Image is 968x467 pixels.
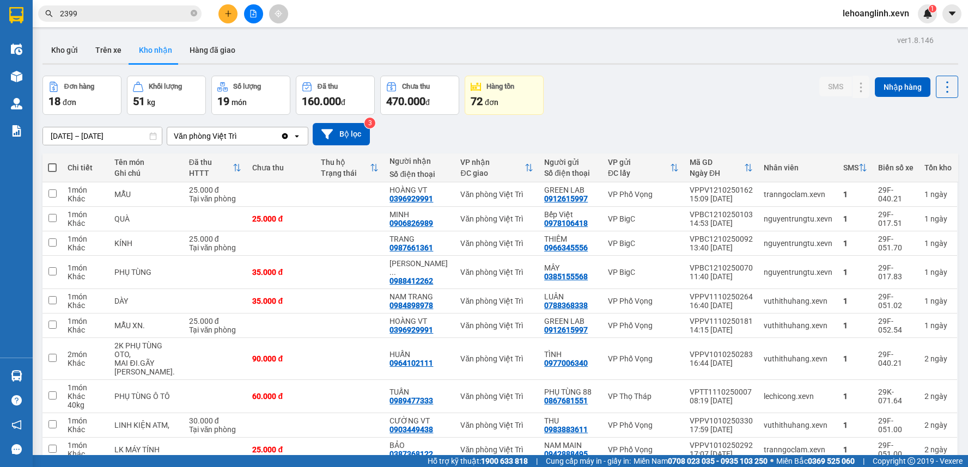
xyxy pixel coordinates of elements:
button: plus [218,4,238,23]
span: 19 [217,95,229,108]
svg: Clear value [281,132,289,140]
strong: 0708 023 035 - 0935 103 250 [668,457,768,465]
div: VP nhận [460,158,525,167]
div: CƯỜNG VT [389,416,449,425]
button: Đơn hàng18đơn [42,76,121,115]
span: 160.000 [302,95,341,108]
div: MÂY [544,263,597,272]
div: 1 [924,190,952,199]
div: VPPV1110250264 [690,292,753,301]
div: VP Thọ Tháp [608,392,679,401]
span: | [863,455,864,467]
div: GREEN LAB [544,186,597,194]
div: nguyentrungtu.xevn [764,214,832,223]
div: 1 [924,321,952,330]
div: Khác [68,194,104,203]
div: 1 món [68,416,104,425]
div: 0788368338 [544,301,588,310]
div: Tại văn phòng [189,243,242,252]
button: SMS [819,77,852,96]
div: 1 [843,354,867,363]
div: Khác [68,425,104,434]
div: Văn phòng Việt Trì [460,321,533,330]
div: 13:40 [DATE] [690,243,753,252]
th: Toggle SortBy [455,153,539,182]
div: VPBC1210250092 [690,235,753,243]
span: ngày [930,421,947,429]
input: Selected Văn phòng Việt Trì. [238,131,239,142]
div: 0966345556 [544,243,588,252]
div: Văn phòng Việt Trì [460,297,533,305]
div: 29F-017.51 [878,210,914,228]
img: solution-icon [11,125,22,137]
div: DÀY [114,297,178,305]
div: nguyentrungtu.xevn [764,239,832,248]
span: 18 [48,95,60,108]
div: Thu hộ [321,158,370,167]
div: ĐC lấy [608,169,670,177]
div: 2 món [68,350,104,359]
div: 0942888495 [544,450,588,458]
div: 1 [843,421,867,429]
th: Toggle SortBy [684,153,758,182]
div: 1 [924,297,952,305]
span: 51 [133,95,145,108]
div: THU [544,416,597,425]
div: VPTT1110250007 [690,388,753,396]
div: Văn phòng Việt Trì [460,354,533,363]
span: question-circle [11,395,22,405]
div: 2 [924,354,952,363]
span: ... [389,268,396,276]
div: 1 món [68,263,104,272]
div: VP gửi [608,158,670,167]
div: Trạng thái [321,169,370,177]
div: HOÀNG VT [389,186,449,194]
div: 25.000 đ [252,214,310,223]
sup: 1 [929,5,936,13]
div: Văn phòng Việt Trì [460,190,533,199]
div: 29F-051.70 [878,235,914,252]
button: Số lượng19món [211,76,290,115]
img: icon-new-feature [923,9,933,19]
button: Đã thu160.000đ [296,76,375,115]
div: Đơn hàng [64,83,94,90]
svg: open [293,132,301,140]
div: 29F-040.21 [878,186,914,203]
div: Tại văn phòng [189,425,242,434]
span: Cung cấp máy in - giấy in: [546,455,631,467]
div: VP Phố Vọng [608,321,679,330]
div: NAM TRANG [389,292,449,301]
div: Khác [68,301,104,310]
span: lehoanglinh.xevn [834,7,918,20]
div: 1 [843,214,867,223]
button: Kho gửi [42,37,87,63]
div: 29F-052.54 [878,317,914,334]
div: MẪU XN. [114,321,178,330]
div: 17:59 [DATE] [690,425,753,434]
th: Toggle SortBy [838,153,873,182]
div: PHỤ TÙNG [114,268,178,276]
div: Người gửi [544,158,597,167]
div: VPPV1010250292 [690,441,753,450]
div: 0387368122 [389,450,433,458]
span: 1 [930,5,934,13]
div: VPPV1010250330 [690,416,753,425]
div: 0964102111 [389,359,433,367]
div: 0984898978 [389,301,433,310]
div: tranngoclam.xevn [764,190,832,199]
div: 0912615997 [544,194,588,203]
div: Văn phòng Việt Trì [174,131,236,142]
img: warehouse-icon [11,370,22,382]
div: TRANG [389,235,449,243]
div: Khác [68,272,104,281]
div: 29F-051.00 [878,416,914,434]
strong: 1900 633 818 [481,457,528,465]
div: QUÀ [114,214,178,223]
button: file-add [244,4,263,23]
div: 1 [843,297,867,305]
div: KÍNH [114,239,178,248]
div: SMS [843,163,859,172]
span: 72 [471,95,483,108]
div: 29F-051.00 [878,441,914,458]
button: Hàng tồn72đơn [465,76,544,115]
